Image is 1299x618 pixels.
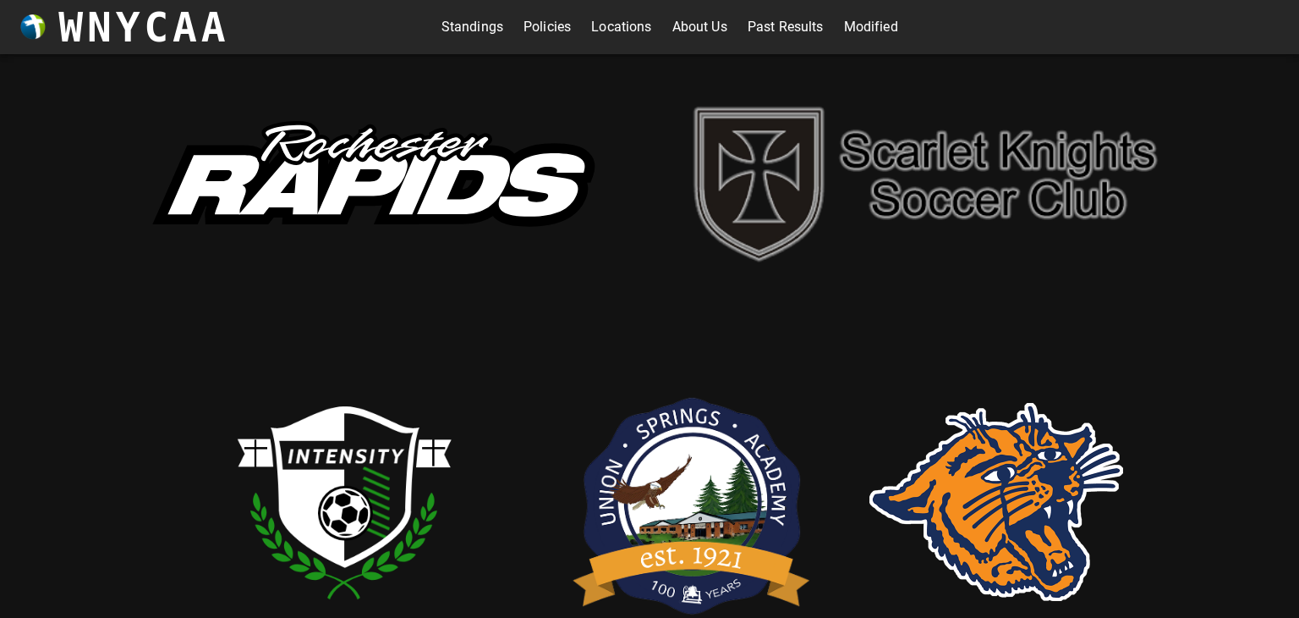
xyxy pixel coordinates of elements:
[58,3,229,51] h3: WNYCAA
[672,14,727,41] a: About Us
[869,403,1123,601] img: rsd.png
[523,14,571,41] a: Policies
[117,88,624,276] img: rapids.svg
[20,14,46,40] img: wnycaaBall.png
[591,14,651,41] a: Locations
[844,14,898,41] a: Modified
[748,14,824,41] a: Past Results
[441,14,503,41] a: Standings
[675,91,1182,273] img: sk.png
